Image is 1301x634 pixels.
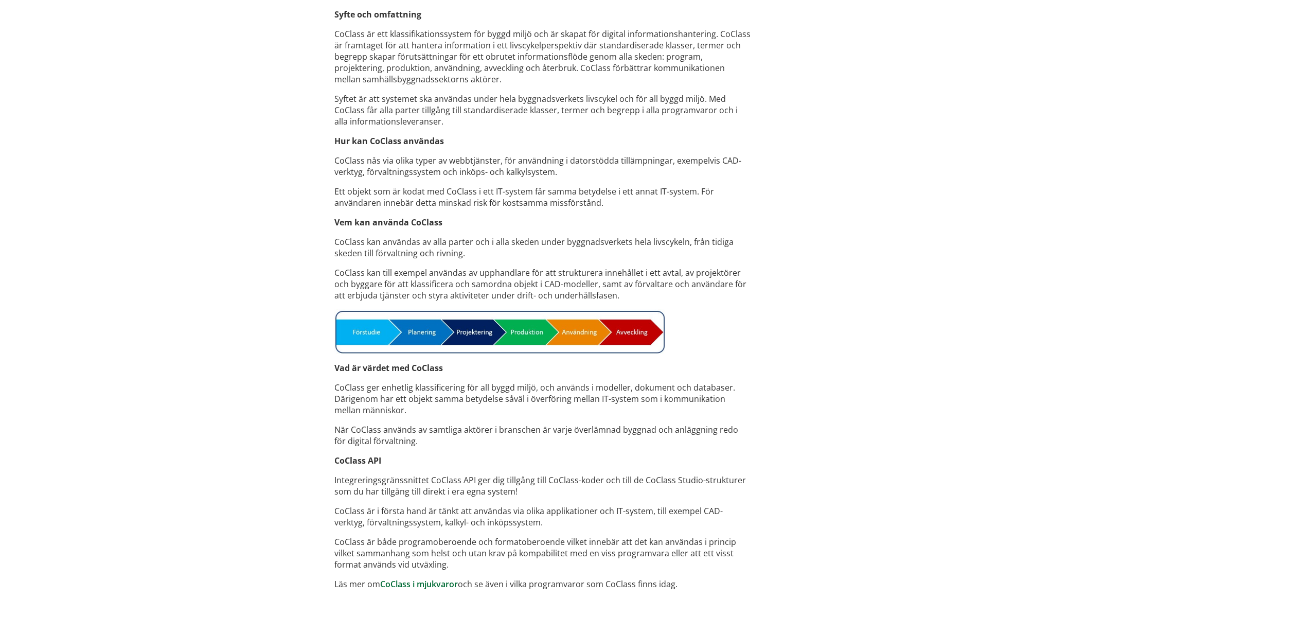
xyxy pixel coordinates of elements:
p: Syftet är att systemet ska användas under hela byggnadsverkets livscykel och för all byggd miljö.... [334,93,751,127]
img: Skede_ProcessbildCoClass.jpg [334,309,665,354]
p: CoClass ger enhetlig klassificering för all byggd miljö, och används i modeller, dokument och dat... [334,382,751,416]
strong: Vad är värdet med CoClass [334,362,443,374]
strong: CoClass API [334,455,381,466]
strong: Vem kan använda CoClass [334,217,442,228]
p: Ett objekt som är kodat med CoClass i ett IT-system får samma betydelse i ett annat IT-system. Fö... [334,186,751,208]
p: Integreringsgränssnittet CoClass API ger dig tillgång till CoClass-koder och till de CoClass Stud... [334,474,751,497]
strong: Syfte och omfattning [334,9,421,20]
a: CoClass i mjukvaror [380,578,458,590]
p: CoClass kan användas av alla parter och i alla skeden under byggnadsverkets hela livscykeln, från... [334,236,751,259]
p: När CoClass används av samtliga aktörer i branschen är varje överlämnad byggnad och anläggning re... [334,424,751,447]
p: CoClass är i första hand är tänkt att användas via olika applikationer och IT-system, till exempe... [334,505,751,528]
strong: Hur kan CoClass användas [334,135,444,147]
p: CoClass är både programoberoende och formatoberoende vilket innebär att det kan användas i princi... [334,536,751,570]
p: CoClass kan till exempel användas av upphandlare för att strukturera innehållet i ett avtal, av p... [334,267,751,301]
p: Läs mer om och se även i vilka programvaror som CoClass finns idag. [334,578,751,590]
p: CoClass är ett klassifikationssystem för byggd miljö och är skapat för digital informationshanter... [334,28,751,85]
p: CoClass nås via olika typer av webbtjänster, för användning i datorstödda tillämpningar, exempelv... [334,155,751,178]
